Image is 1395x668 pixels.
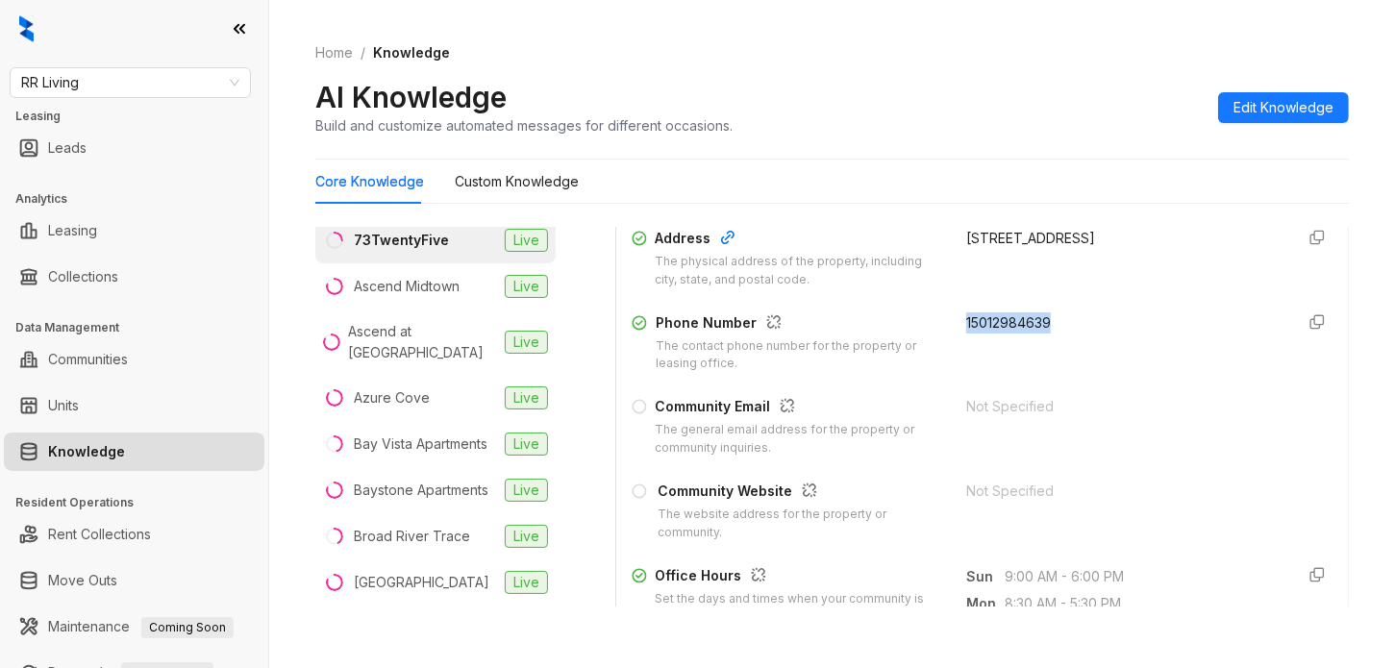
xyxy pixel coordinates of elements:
div: Custom Knowledge [455,171,579,192]
div: The contact phone number for the property or leasing office. [656,337,944,374]
a: Units [48,386,79,425]
li: Maintenance [4,607,264,646]
li: Move Outs [4,561,264,600]
span: Live [505,433,548,456]
img: logo [19,15,34,42]
div: [GEOGRAPHIC_DATA] [354,572,489,593]
div: Broad River Trace [354,526,470,547]
a: Communities [48,340,128,379]
a: Leasing [48,211,97,250]
div: The physical address of the property, including city, state, and postal code. [655,253,943,289]
h3: Resident Operations [15,494,268,511]
div: Community Website [658,481,943,506]
div: Bay Vista Apartments [354,433,487,455]
div: Azure Cove [354,387,430,408]
li: / [361,42,365,63]
div: The website address for the property or community. [658,506,943,542]
li: Leads [4,129,264,167]
span: Live [505,331,548,354]
div: Phone Number [656,312,944,337]
span: 9:00 AM - 6:00 PM [1005,566,1278,587]
span: Live [505,525,548,548]
h3: Analytics [15,190,268,208]
span: Live [505,386,548,409]
span: Live [505,479,548,502]
div: Community Email [655,396,943,421]
span: RR Living [21,68,239,97]
span: Edit Knowledge [1233,97,1333,118]
div: Set the days and times when your community is available for support [655,590,943,627]
li: Units [4,386,264,425]
span: Mon [966,593,1005,614]
div: The general email address for the property or community inquiries. [655,421,943,458]
a: Move Outs [48,561,117,600]
div: Core Knowledge [315,171,424,192]
li: Collections [4,258,264,296]
a: Rent Collections [48,515,151,554]
div: Office Hours [655,565,943,590]
div: [STREET_ADDRESS] [966,228,1278,249]
li: Rent Collections [4,515,264,554]
div: Not Specified [966,481,1278,502]
div: Ascend at [GEOGRAPHIC_DATA] [348,321,497,363]
span: Live [505,275,548,298]
h3: Data Management [15,319,268,336]
div: Address [655,228,943,253]
span: Sun [966,566,1005,587]
div: 73TwentyFive [354,230,449,251]
li: Knowledge [4,433,264,471]
h3: Leasing [15,108,268,125]
li: Communities [4,340,264,379]
a: Knowledge [48,433,125,471]
a: Leads [48,129,87,167]
span: Knowledge [373,44,450,61]
div: Ascend Midtown [354,276,460,297]
button: Edit Knowledge [1218,92,1349,123]
span: Coming Soon [141,617,234,638]
span: 15012984639 [966,314,1051,331]
div: Baystone Apartments [354,480,488,501]
span: Live [505,571,548,594]
div: Not Specified [966,396,1278,417]
div: Build and customize automated messages for different occasions. [315,115,733,136]
span: Live [505,229,548,252]
a: Collections [48,258,118,296]
a: Home [311,42,357,63]
h2: AI Knowledge [315,79,507,115]
li: Leasing [4,211,264,250]
span: 8:30 AM - 5:30 PM [1005,593,1278,614]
